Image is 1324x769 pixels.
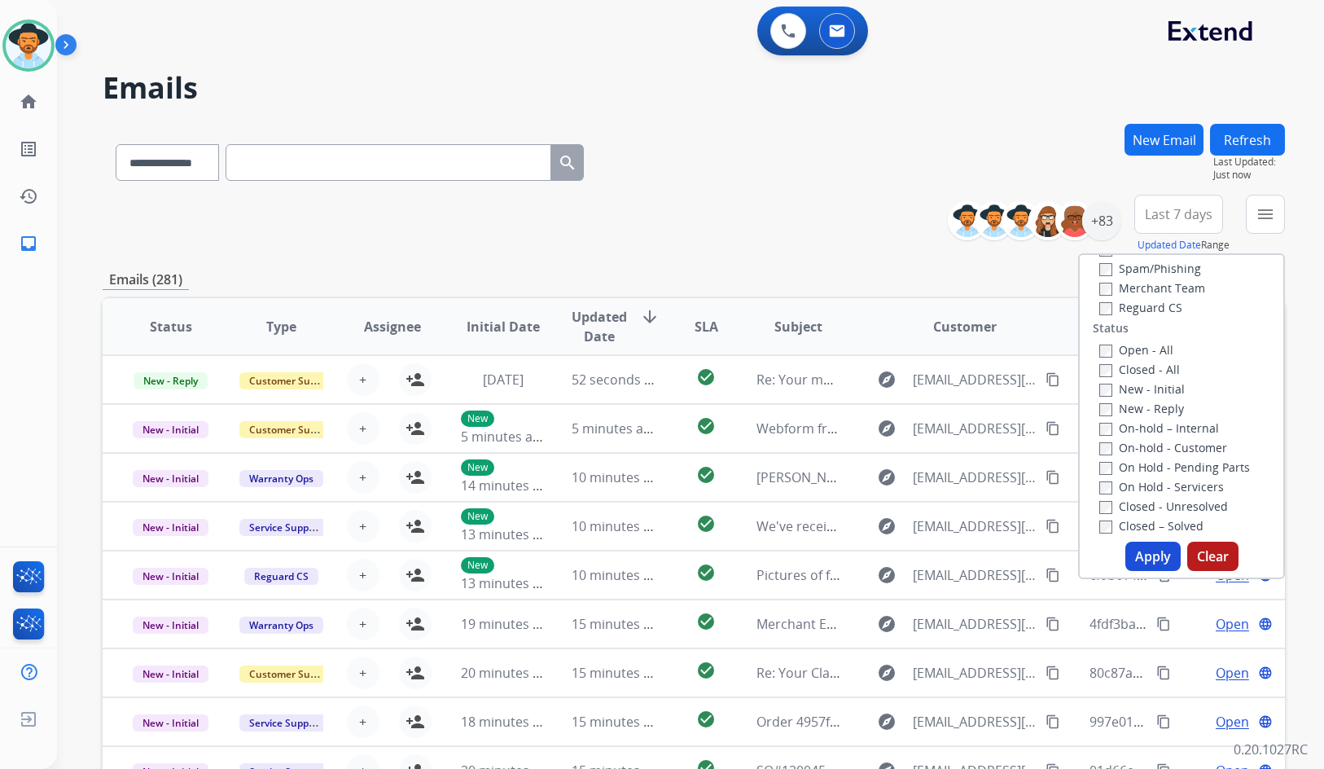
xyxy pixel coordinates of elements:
[1099,499,1228,514] label: Closed - Unresolved
[913,419,1036,438] span: [EMAIL_ADDRESS][DOMAIN_NAME]
[239,714,332,732] span: Service Support
[19,92,38,112] mat-icon: home
[244,568,318,585] span: Reguard CS
[461,664,555,682] span: 20 minutes ago
[359,565,366,585] span: +
[1099,342,1173,358] label: Open - All
[696,514,716,534] mat-icon: check_circle
[1213,156,1285,169] span: Last Updated:
[913,370,1036,389] span: [EMAIL_ADDRESS][DOMAIN_NAME]
[1216,712,1249,732] span: Open
[1099,364,1112,377] input: Closed - All
[347,608,379,640] button: +
[1046,470,1060,485] mat-icon: content_copy
[1099,362,1180,377] label: Closed - All
[1138,238,1230,252] span: Range
[696,367,716,387] mat-icon: check_circle
[406,370,425,389] mat-icon: person_add
[1256,204,1275,224] mat-icon: menu
[1099,521,1112,534] input: Closed – Solved
[239,470,323,487] span: Warranty Ops
[756,420,1125,437] span: Webform from [EMAIL_ADDRESS][DOMAIN_NAME] on [DATE]
[406,419,425,438] mat-icon: person_add
[406,712,425,732] mat-icon: person_add
[695,317,718,336] span: SLA
[461,477,555,494] span: 14 minutes ago
[1156,617,1171,631] mat-icon: content_copy
[756,371,1076,389] span: Re: Your manufacturer's warranty may still be active
[913,614,1036,634] span: [EMAIL_ADDRESS][DOMAIN_NAME]
[1156,714,1171,729] mat-icon: content_copy
[558,153,577,173] mat-icon: search
[696,465,716,485] mat-icon: check_circle
[877,468,897,487] mat-icon: explore
[359,614,366,634] span: +
[1099,479,1224,494] label: On Hold - Servicers
[406,614,425,634] mat-icon: person_add
[877,370,897,389] mat-icon: explore
[877,614,897,634] mat-icon: explore
[1046,372,1060,387] mat-icon: content_copy
[774,317,822,336] span: Subject
[239,666,345,683] span: Customer Support
[572,468,666,486] span: 10 minutes ago
[483,371,524,389] span: [DATE]
[1089,615,1319,633] span: 4fdf3ba1-4cf3-4ef9-aa95-4b6f15f47fe8
[347,461,379,494] button: +
[359,419,366,438] span: +
[406,565,425,585] mat-icon: person_add
[1093,320,1129,336] label: Status
[572,615,666,633] span: 15 minutes ago
[877,712,897,732] mat-icon: explore
[266,317,296,336] span: Type
[364,317,421,336] span: Assignee
[696,710,716,729] mat-icon: check_circle
[1099,280,1205,296] label: Merchant Team
[933,317,997,336] span: Customer
[1210,124,1285,156] button: Refresh
[877,663,897,683] mat-icon: explore
[1099,345,1112,358] input: Open - All
[133,421,208,438] span: New - Initial
[572,566,666,584] span: 10 minutes ago
[1216,614,1249,634] span: Open
[1099,459,1250,475] label: On Hold - Pending Parts
[347,510,379,543] button: +
[1046,617,1060,631] mat-icon: content_copy
[756,566,881,584] span: Pictures of furniture
[1046,519,1060,534] mat-icon: content_copy
[572,307,627,346] span: Updated Date
[359,468,366,487] span: +
[1125,124,1203,156] button: New Email
[756,517,1016,535] span: We've received your message 💌 -4299595
[1099,263,1112,276] input: Spam/Phishing
[239,617,323,634] span: Warranty Ops
[913,516,1036,536] span: [EMAIL_ADDRESS][DOMAIN_NAME]
[1099,302,1112,315] input: Reguard CS
[1099,462,1112,475] input: On Hold - Pending Parts
[877,419,897,438] mat-icon: explore
[461,574,555,592] span: 13 minutes ago
[133,714,208,732] span: New - Initial
[1125,542,1181,571] button: Apply
[103,72,1285,104] h2: Emails
[1046,568,1060,582] mat-icon: content_copy
[1134,195,1223,234] button: Last 7 days
[133,470,208,487] span: New - Initial
[347,559,379,591] button: +
[406,516,425,536] mat-icon: person_add
[756,468,938,486] span: [PERSON_NAME]/367G249409
[6,23,51,68] img: avatar
[359,516,366,536] span: +
[1099,261,1201,276] label: Spam/Phishing
[913,468,1036,487] span: [EMAIL_ADDRESS][DOMAIN_NAME]
[359,663,366,683] span: +
[406,468,425,487] mat-icon: person_add
[1099,403,1112,416] input: New - Reply
[103,270,189,290] p: Emails (281)
[913,565,1036,585] span: [EMAIL_ADDRESS][DOMAIN_NAME]
[1099,420,1219,436] label: On-hold – Internal
[696,612,716,631] mat-icon: check_circle
[913,712,1036,732] span: [EMAIL_ADDRESS][DOMAIN_NAME]
[756,713,1037,731] span: Order 4957f605-9031-487f-9f54-d0a8bacc4c82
